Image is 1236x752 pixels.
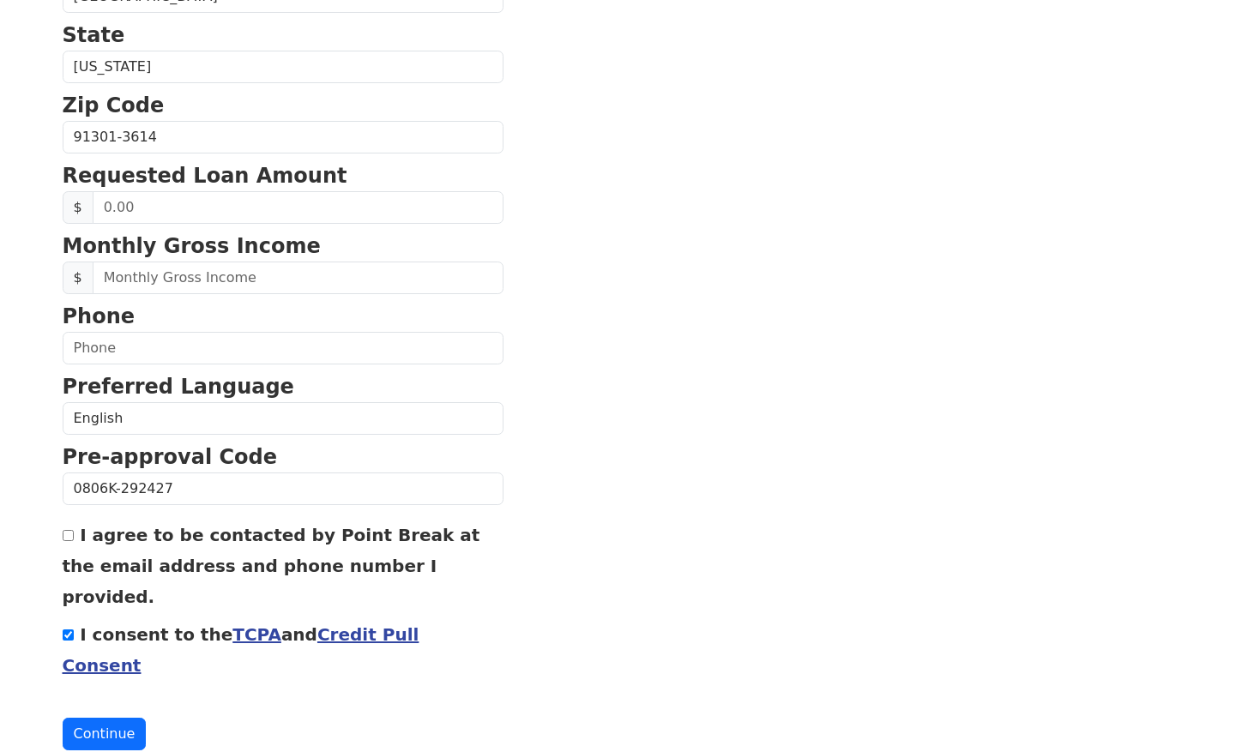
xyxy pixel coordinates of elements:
[63,231,503,262] p: Monthly Gross Income
[63,191,93,224] span: $
[63,525,480,607] label: I agree to be contacted by Point Break at the email address and phone number I provided.
[63,121,503,153] input: Zip Code
[63,23,125,47] strong: State
[232,624,281,645] a: TCPA
[93,262,503,294] input: Monthly Gross Income
[63,445,278,469] strong: Pre-approval Code
[63,624,419,676] label: I consent to the and
[93,191,503,224] input: 0.00
[63,472,503,505] input: Pre-approval Code
[63,375,294,399] strong: Preferred Language
[63,718,147,750] button: Continue
[63,93,165,117] strong: Zip Code
[63,262,93,294] span: $
[63,304,136,328] strong: Phone
[63,332,503,364] input: Phone
[63,164,347,188] strong: Requested Loan Amount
